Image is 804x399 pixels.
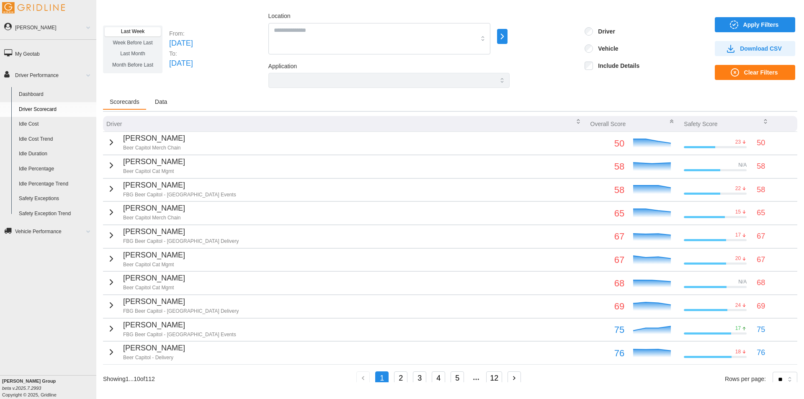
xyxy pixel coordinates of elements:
p: 24 [735,302,741,309]
p: N/A [738,162,747,169]
p: 67 [590,252,625,267]
a: Driver Scorecard [15,102,96,117]
button: 5 [451,371,464,385]
div: Copyright © 2025, Gridline [2,378,96,398]
p: [PERSON_NAME] [123,203,185,214]
p: 17 [735,232,741,239]
p: [PERSON_NAME] [123,296,239,308]
p: 67 [757,254,765,266]
p: 67 [590,229,625,244]
button: [PERSON_NAME]FBG Beer Capitol - [GEOGRAPHIC_DATA] Events [106,319,236,338]
p: 58 [757,184,765,196]
p: [DATE] [169,38,193,49]
i: beta v.2025.7.2993 [2,386,41,391]
p: [PERSON_NAME] [123,180,236,191]
p: 50 [757,137,765,149]
span: Data [155,99,167,105]
p: FBG Beer Capitol - [GEOGRAPHIC_DATA] Events [123,331,236,338]
span: Apply Filters [743,18,779,32]
p: 17 [735,325,741,332]
label: Driver [593,27,615,36]
button: [PERSON_NAME]Beer Capitol Cat Mgmt [106,156,185,175]
p: 50 [590,136,625,151]
p: FBG Beer Capitol - [GEOGRAPHIC_DATA] Delivery [123,238,239,245]
button: [PERSON_NAME]FBG Beer Capitol - [GEOGRAPHIC_DATA] Delivery [106,296,239,315]
p: 58 [590,159,625,174]
label: Application [268,62,297,71]
span: Last Week [121,28,144,34]
p: 67 [757,231,765,242]
p: Beer Capitol Merch Chain [123,214,185,221]
label: Include Details [593,62,639,70]
span: Clear Filters [744,65,778,80]
p: 18 [735,348,741,355]
a: Safety Exception Trend [15,206,96,221]
p: [PERSON_NAME] [123,226,239,238]
p: 75 [757,324,765,336]
p: From: [169,29,193,38]
p: 76 [757,347,765,359]
p: 69 [757,301,765,312]
p: 68 [590,276,625,291]
a: Dashboard [15,87,96,102]
a: Idle Cost Trend [15,132,96,147]
button: Apply Filters [715,17,795,32]
p: Beer Capitol Cat Mgmt [123,284,185,291]
p: Safety Score [684,120,717,128]
span: Scorecards [110,99,139,105]
p: 68 [757,277,765,289]
p: [DATE] [169,58,193,70]
p: 65 [757,207,765,219]
button: 3 [413,371,426,385]
button: 4 [432,371,445,385]
button: Download CSV [715,41,795,56]
p: To: [169,49,193,58]
p: 15 [735,209,741,216]
p: Beer Capitol Cat Mgmt [123,261,185,268]
p: 76 [590,346,625,360]
img: Gridline [2,2,65,13]
button: Clear Filters [715,65,795,80]
button: 12 [486,371,502,385]
span: Week Before Last [113,40,152,46]
p: [PERSON_NAME] [123,250,185,261]
button: [PERSON_NAME]Beer Capitol Cat Mgmt [106,273,185,291]
p: [PERSON_NAME] [123,156,185,168]
p: 58 [590,183,625,197]
p: [PERSON_NAME] [123,319,236,331]
span: Last Month [120,51,145,57]
p: FBG Beer Capitol - [GEOGRAPHIC_DATA] Events [123,191,236,198]
p: Beer Capitol Cat Mgmt [123,168,185,175]
p: [PERSON_NAME] [123,342,185,354]
a: Idle Percentage [15,162,96,177]
p: N/A [738,278,747,286]
button: [PERSON_NAME]Beer Capitol Cat Mgmt [106,250,185,268]
b: [PERSON_NAME] Group [2,378,56,384]
a: Idle Cost [15,117,96,132]
p: Driver [106,120,122,128]
p: 65 [590,206,625,221]
p: 23 [735,139,741,146]
button: 2 [394,371,407,385]
p: Beer Capitol Merch Chain [123,144,185,152]
span: Download CSV [740,41,782,56]
span: Month Before Last [112,62,153,68]
button: [PERSON_NAME]Beer Capitol Merch Chain [106,133,185,152]
p: Overall Score [590,120,626,128]
label: Vehicle [593,44,618,53]
p: 22 [735,185,741,192]
button: 1 [375,371,389,385]
p: Rows per page: [725,375,766,383]
button: [PERSON_NAME]Beer Capitol Merch Chain [106,203,185,221]
a: Idle Duration [15,147,96,162]
a: Idle Percentage Trend [15,177,96,192]
p: 75 [590,322,625,337]
p: [PERSON_NAME] [123,133,185,144]
p: 58 [757,161,765,172]
p: FBG Beer Capitol - [GEOGRAPHIC_DATA] Delivery [123,308,239,315]
a: Safety Exceptions [15,191,96,206]
label: Location [268,12,291,21]
p: 20 [735,255,741,262]
p: Showing 1 ... 10 of 112 [103,375,155,383]
button: [PERSON_NAME]FBG Beer Capitol - [GEOGRAPHIC_DATA] Events [106,180,236,198]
